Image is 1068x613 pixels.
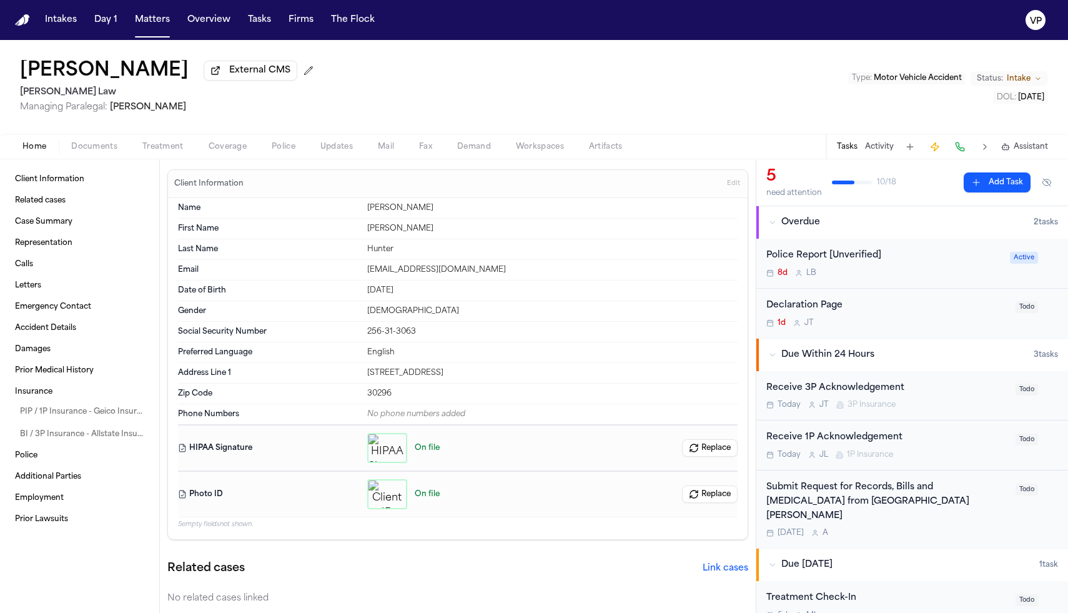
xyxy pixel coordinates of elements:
[178,479,360,509] dt: Photo ID
[852,74,872,82] span: Type :
[229,64,290,77] span: External CMS
[766,481,1008,523] div: Submit Request for Records, Bills and [MEDICAL_DATA] from [GEOGRAPHIC_DATA][PERSON_NAME]
[865,142,894,152] button: Activity
[781,216,820,229] span: Overdue
[15,14,30,26] a: Home
[367,389,738,399] div: 30296
[367,286,738,296] div: [DATE]
[89,9,122,31] button: Day 1
[415,489,440,499] span: On file
[901,138,919,156] button: Add Task
[1010,252,1038,264] span: Active
[20,429,144,439] span: BI / 3P Insurance - Allstate Insurance
[1007,74,1031,84] span: Intake
[15,387,52,397] span: Insurance
[15,344,51,354] span: Damages
[589,142,623,152] span: Artifacts
[10,382,149,402] a: Insurance
[682,439,738,457] button: Replace
[367,306,738,316] div: [DEMOGRAPHIC_DATA]
[415,443,440,453] span: On file
[806,268,816,278] span: L B
[10,318,149,338] a: Accident Details
[178,265,360,275] dt: Email
[977,74,1003,84] span: Status:
[20,60,189,82] button: Edit matter name
[243,9,276,31] button: Tasks
[971,71,1048,86] button: Change status from Intake
[781,559,833,571] span: Due [DATE]
[15,514,68,524] span: Prior Lawsuits
[874,74,962,82] span: Motor Vehicle Accident
[1016,484,1038,496] span: Todo
[204,61,297,81] button: External CMS
[15,402,149,422] a: PIP / 1P Insurance - Geico Insurance
[804,318,814,328] span: J T
[727,179,740,188] span: Edit
[1039,560,1058,570] span: 1 task
[766,249,1002,263] div: Police Report [Unverified]
[778,318,786,328] span: 1d
[367,347,738,357] div: English
[367,368,738,378] div: [STREET_ADDRESS]
[723,174,744,194] button: Edit
[178,433,360,463] dt: HIPAA Signature
[756,339,1068,371] button: Due Within 24 Hours3tasks
[15,472,81,482] span: Additional Parties
[178,327,360,337] dt: Social Security Number
[781,349,874,361] span: Due Within 24 Hours
[209,142,247,152] span: Coverage
[756,471,1068,548] div: Open task: Submit Request for Records, Bills and Radiology from Piedmont Henry Hospital
[15,238,72,248] span: Representation
[819,400,829,410] span: J T
[178,286,360,296] dt: Date of Birth
[837,142,858,152] button: Tasks
[178,347,360,357] dt: Preferred Language
[516,142,564,152] span: Workspaces
[182,9,235,31] button: Overview
[10,446,149,466] a: Police
[756,239,1068,289] div: Open task: Police Report [Unverified]
[778,268,788,278] span: 8d
[130,9,175,31] button: Matters
[951,138,969,156] button: Make a Call
[178,224,360,234] dt: First Name
[367,265,738,275] div: [EMAIL_ADDRESS][DOMAIN_NAME]
[284,9,319,31] a: Firms
[10,212,149,232] a: Case Summary
[15,323,76,333] span: Accident Details
[15,196,66,206] span: Related cases
[15,14,30,26] img: Finch Logo
[778,528,804,538] span: [DATE]
[1014,142,1048,152] span: Assistant
[167,592,748,605] div: No related cases linked
[178,368,360,378] dt: Address Line 1
[1001,142,1048,152] button: Assistant
[10,339,149,359] a: Damages
[22,142,46,152] span: Home
[682,486,738,503] button: Replace
[15,493,64,503] span: Employment
[848,72,966,84] button: Edit Type: Motor Vehicle Accident
[378,142,394,152] span: Mail
[1036,172,1058,192] button: Hide completed tasks (⌘⇧H)
[1016,434,1038,446] span: Todo
[848,400,896,410] span: 3P Insurance
[756,421,1068,471] div: Open task: Receive 1P Acknowledgement
[766,299,1008,313] div: Declaration Page
[326,9,380,31] a: The Flock
[766,167,822,187] div: 5
[15,217,72,227] span: Case Summary
[1016,594,1038,606] span: Todo
[10,509,149,529] a: Prior Lawsuits
[10,276,149,296] a: Letters
[1034,350,1058,360] span: 3 task s
[20,102,107,112] span: Managing Paralegal:
[178,409,239,419] span: Phone Numbers
[756,289,1068,338] div: Open task: Declaration Page
[926,138,944,156] button: Create Immediate Task
[178,520,738,529] p: 5 empty fields not shown.
[40,9,82,31] a: Intakes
